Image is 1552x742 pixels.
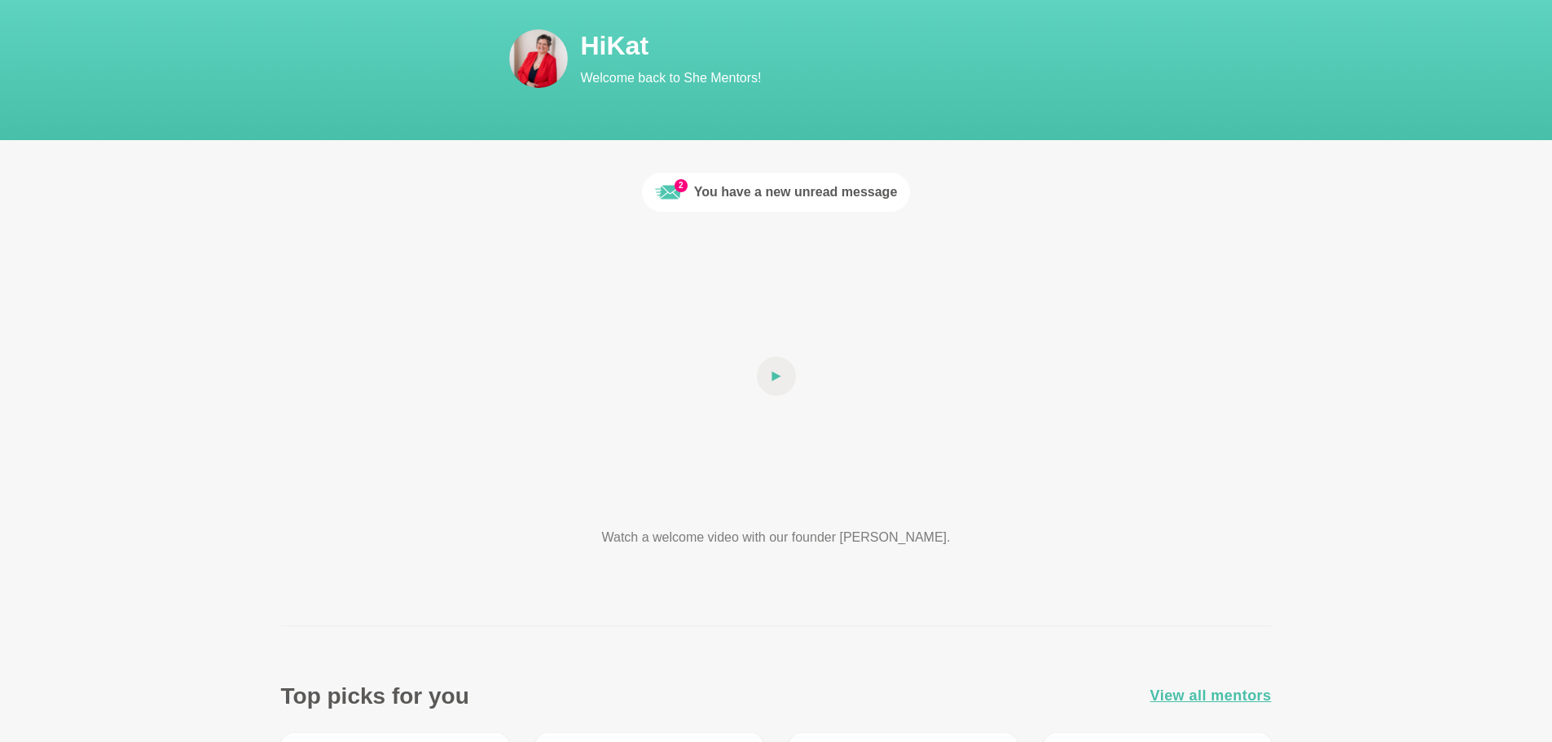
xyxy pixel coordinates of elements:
[281,682,469,710] h3: Top picks for you
[1150,684,1272,708] a: View all mentors
[509,29,568,88] img: Kat Milner
[655,179,681,205] img: Unread message
[542,528,1011,547] p: Watch a welcome video with our founder [PERSON_NAME].
[581,29,1167,62] h1: Hi Kat
[581,68,1167,88] p: Welcome back to She Mentors!
[642,173,911,212] a: 2Unread messageYou have a new unread message
[675,179,688,192] span: 2
[694,182,898,202] div: You have a new unread message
